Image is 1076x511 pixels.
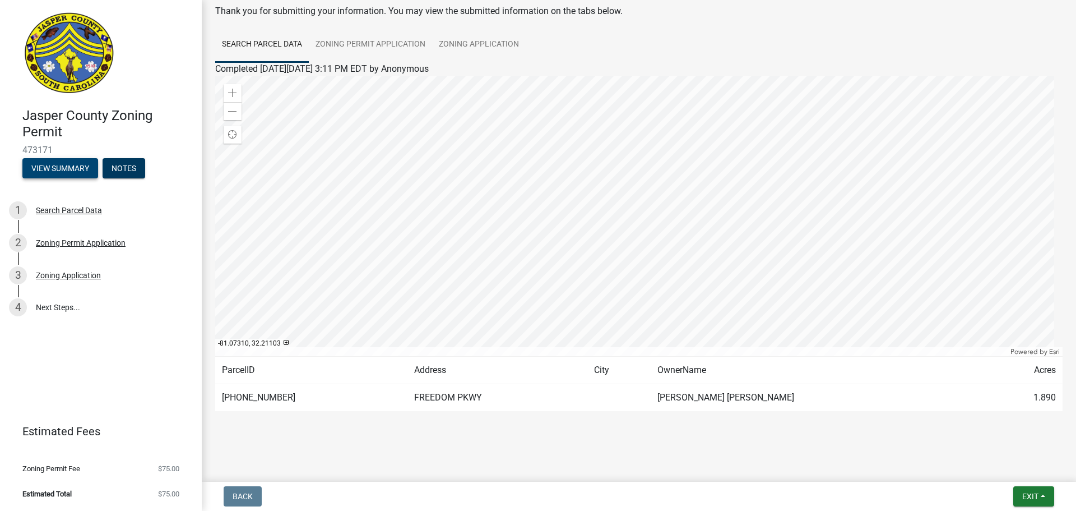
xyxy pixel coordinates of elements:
div: Zoning Permit Application [36,239,126,247]
span: Zoning Permit Fee [22,465,80,472]
div: Thank you for submitting your information. You may view the submitted information on the tabs below. [215,4,1063,18]
a: Esri [1049,348,1060,356]
td: OwnerName [651,357,983,384]
div: Zoom in [224,84,242,102]
td: Acres [983,357,1063,384]
button: Notes [103,158,145,178]
button: Back [224,486,262,507]
a: Search Parcel Data [215,27,309,63]
td: 1.890 [983,384,1063,412]
div: 4 [9,298,27,316]
span: Back [233,492,253,501]
wm-modal-confirm: Notes [103,164,145,173]
span: Exit [1022,492,1038,501]
span: $75.00 [158,490,179,498]
div: Powered by [1008,347,1063,356]
td: FREEDOM PKWY [407,384,587,412]
div: 2 [9,234,27,252]
span: 473171 [22,145,179,155]
button: Exit [1013,486,1054,507]
span: $75.00 [158,465,179,472]
a: Zoning Application [432,27,526,63]
div: Search Parcel Data [36,206,102,214]
td: Address [407,357,587,384]
td: [PHONE_NUMBER] [215,384,407,412]
button: View Summary [22,158,98,178]
div: 3 [9,266,27,284]
span: Estimated Total [22,490,72,498]
td: ParcelID [215,357,407,384]
img: Jasper County, South Carolina [22,12,116,96]
a: Zoning Permit Application [309,27,432,63]
div: Zoning Application [36,271,101,279]
wm-modal-confirm: Summary [22,164,98,173]
td: [PERSON_NAME] [PERSON_NAME] [651,384,983,412]
span: Completed [DATE][DATE] 3:11 PM EDT by Anonymous [215,63,429,74]
h4: Jasper County Zoning Permit [22,108,193,140]
td: City [587,357,651,384]
a: Estimated Fees [9,420,184,443]
div: Zoom out [224,102,242,120]
div: 1 [9,201,27,219]
div: Find my location [224,126,242,144]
